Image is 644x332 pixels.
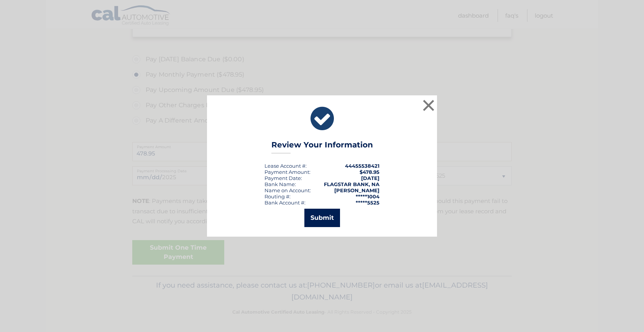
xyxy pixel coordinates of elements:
[324,181,379,187] strong: FLAGSTAR BANK, NA
[360,169,379,175] span: $478.95
[264,200,306,206] div: Bank Account #:
[345,163,379,169] strong: 44455538421
[264,175,302,181] div: :
[304,209,340,227] button: Submit
[421,98,436,113] button: ×
[264,169,310,175] div: Payment Amount:
[361,175,379,181] span: [DATE]
[264,181,296,187] div: Bank Name:
[271,140,373,154] h3: Review Your Information
[264,193,291,200] div: Routing #:
[264,163,307,169] div: Lease Account #:
[334,187,379,193] strong: [PERSON_NAME]
[264,175,301,181] span: Payment Date
[264,187,311,193] div: Name on Account:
